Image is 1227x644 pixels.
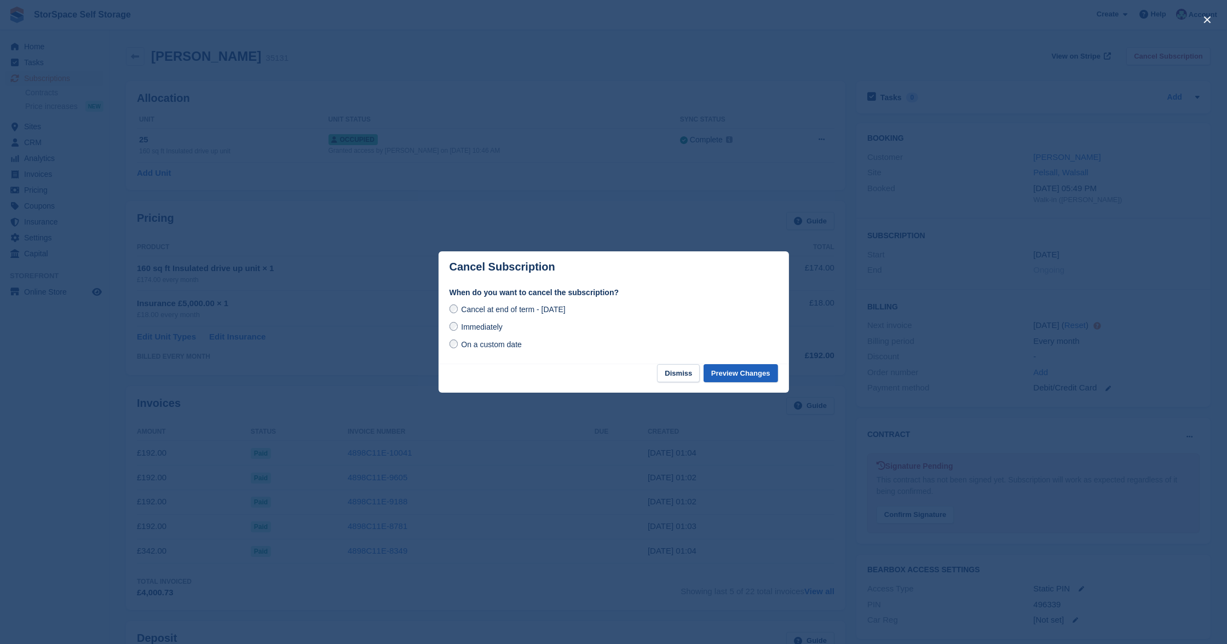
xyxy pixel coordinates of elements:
span: On a custom date [461,340,522,349]
input: Immediately [450,322,458,331]
button: Preview Changes [704,364,778,382]
input: On a custom date [450,340,458,348]
span: Immediately [461,323,502,331]
label: When do you want to cancel the subscription? [450,287,778,298]
p: Cancel Subscription [450,261,555,273]
span: Cancel at end of term - [DATE] [461,305,565,314]
button: close [1199,11,1216,28]
button: Dismiss [657,364,700,382]
input: Cancel at end of term - [DATE] [450,304,458,313]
